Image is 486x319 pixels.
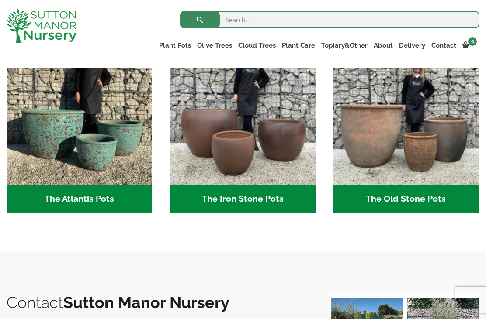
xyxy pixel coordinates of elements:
img: The Atlantis Pots [7,40,152,185]
h2: The Iron Stone Pots [170,185,316,213]
img: The Old Stone Pots [333,40,479,185]
a: Topiary&Other [318,39,371,51]
h2: The Old Stone Pots [333,185,479,213]
a: Plant Care [279,39,318,51]
a: Contact [428,39,459,51]
a: Visit product category The Atlantis Pots [7,40,152,212]
img: logo [7,9,76,43]
span: 0 [468,37,477,46]
h2: Contact [7,293,313,312]
b: Sutton Manor Nursery [63,293,229,312]
a: Cloud Trees [235,39,279,51]
a: Olive Trees [194,39,235,51]
a: Visit product category The Iron Stone Pots [170,40,316,212]
a: About [371,39,396,51]
a: Plant Pots [156,39,194,51]
a: 0 [459,39,479,51]
a: Delivery [396,39,428,51]
a: Visit product category The Old Stone Pots [333,40,479,212]
input: Search... [180,11,479,28]
img: The Iron Stone Pots [170,40,316,185]
h2: The Atlantis Pots [7,185,152,213]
